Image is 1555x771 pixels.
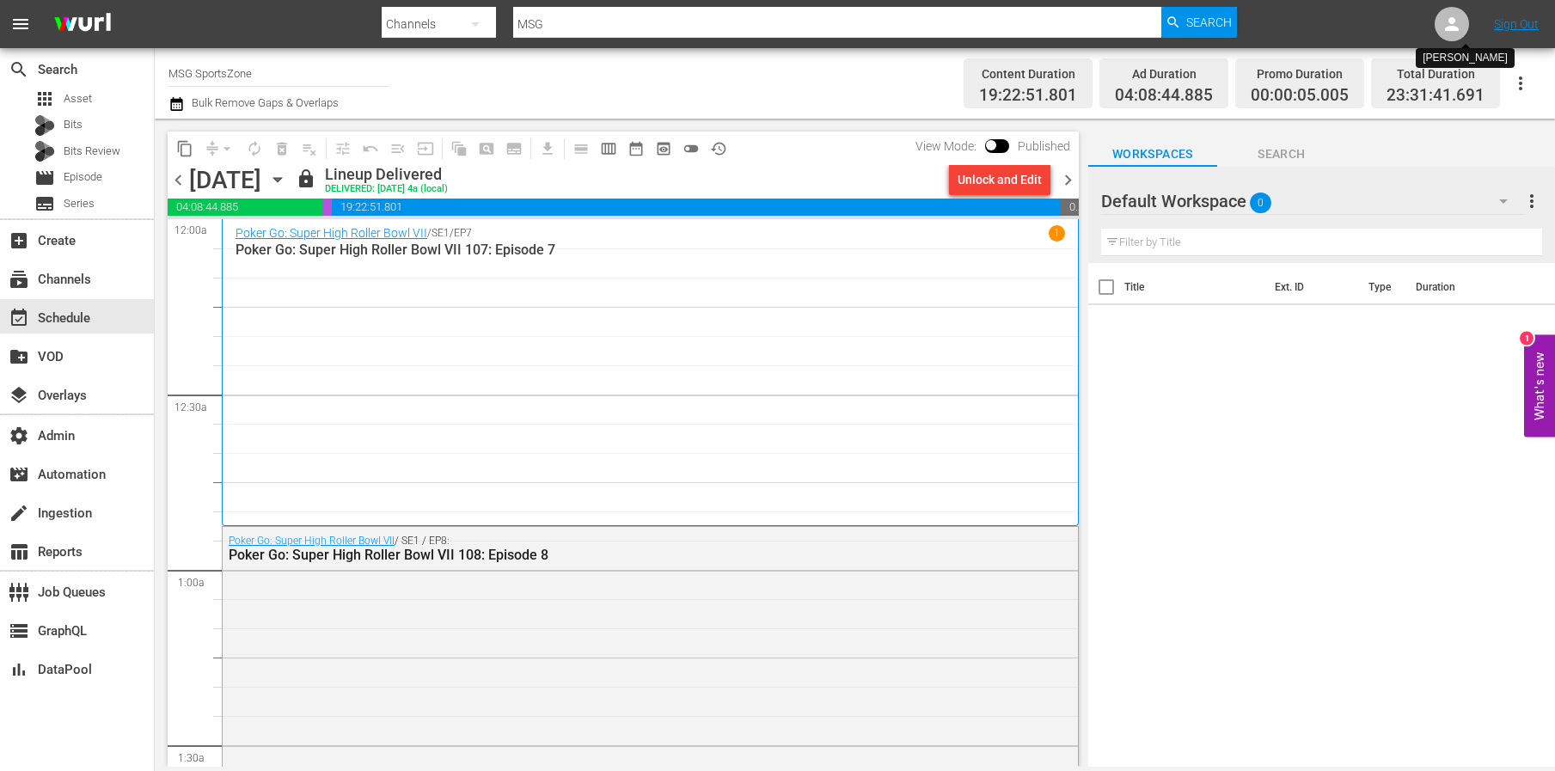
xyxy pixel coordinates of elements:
[323,132,357,165] span: Customize Events
[528,132,561,165] span: Download as CSV
[561,132,595,165] span: Day Calendar View
[229,547,978,563] div: Poker Go: Super High Roller Bowl VII 108: Episode 8
[1423,51,1508,65] div: [PERSON_NAME]
[323,199,332,216] span: 00:00:05.005
[236,226,427,240] a: Poker Go: Super High Roller Bowl VII
[168,199,323,216] span: 04:08:44.885
[1520,331,1534,345] div: 1
[432,227,454,239] p: SE1 /
[189,96,339,109] span: Bulk Remove Gaps & Overlaps
[907,139,985,153] span: View Mode:
[64,90,92,107] span: Asset
[229,535,978,563] div: / SE1 / EP8:
[1494,17,1539,31] a: Sign Out
[595,135,622,162] span: Week Calendar View
[958,164,1042,195] div: Unlock and Edit
[1101,177,1524,225] div: Default Workspace
[199,135,241,162] span: Remove Gaps & Overlaps
[9,503,29,523] span: Ingestion
[229,535,395,547] a: Poker Go: Super High Roller Bowl VII
[1524,334,1555,437] button: Open Feedback Widget
[655,140,672,157] span: preview_outlined
[34,193,55,214] span: Series
[628,140,645,157] span: date_range_outlined
[325,184,448,195] div: DELIVERED: [DATE] 4a (local)
[427,227,432,239] p: /
[34,168,55,188] span: Episode
[1264,263,1358,311] th: Ext. ID
[439,132,473,165] span: Refresh All Search Blocks
[64,116,83,133] span: Bits
[9,659,29,680] span: DataPool
[949,164,1050,195] button: Unlock and Edit
[1009,139,1079,153] span: Published
[1124,263,1264,311] th: Title
[296,168,316,189] span: lock
[9,308,29,328] span: Schedule
[168,169,189,191] span: chevron_left
[1088,144,1217,165] span: Workspaces
[1250,185,1271,221] span: 0
[1251,62,1349,86] div: Promo Duration
[9,621,29,641] span: GraphQL
[1405,263,1509,311] th: Duration
[10,14,31,34] span: menu
[34,115,55,136] div: Bits
[683,140,700,157] span: toggle_off
[979,86,1077,106] span: 19:22:51.801
[34,89,55,109] span: Asset
[979,62,1077,86] div: Content Duration
[171,135,199,162] span: Copy Lineup
[1521,181,1542,222] button: more_vert
[1186,7,1232,38] span: Search
[1061,199,1079,216] span: 00:28:18.309
[189,166,261,194] div: [DATE]
[64,168,102,186] span: Episode
[64,143,120,160] span: Bits Review
[357,135,384,162] span: Revert to Primary Episode
[1057,169,1079,191] span: chevron_right
[384,135,412,162] span: Fill episodes with ad slates
[1161,7,1237,38] button: Search
[985,139,997,151] span: Toggle to switch from Published to Draft view.
[1115,86,1213,106] span: 04:08:44.885
[500,135,528,162] span: Create Series Block
[1115,62,1213,86] div: Ad Duration
[41,4,124,45] img: ans4CAIJ8jUAAAAAAAAAAAAAAAAAAAAAAAAgQb4GAAAAAAAAAAAAAAAAAAAAAAAAJMjXAAAAAAAAAAAAAAAAAAAAAAAAgAT5G...
[1054,227,1060,239] p: 1
[473,135,500,162] span: Create Search Block
[600,140,617,157] span: calendar_view_week_outlined
[1387,62,1485,86] div: Total Duration
[1358,263,1405,311] th: Type
[9,230,29,251] span: Create
[296,135,323,162] span: Clear Lineup
[236,242,1065,258] p: Poker Go: Super High Roller Bowl VII 107: Episode 7
[1521,191,1542,211] span: more_vert
[677,135,705,162] span: 24 hours Lineup View is OFF
[710,140,727,157] span: history_outlined
[241,135,268,162] span: Loop Content
[454,227,472,239] p: EP7
[268,135,296,162] span: Select an event to delete
[1251,86,1349,106] span: 00:00:05.005
[9,346,29,367] span: VOD
[1217,144,1346,165] span: Search
[412,135,439,162] span: Update Metadata from Key Asset
[9,464,29,485] span: Automation
[332,199,1061,216] span: 19:22:51.801
[9,385,29,406] span: Overlays
[325,165,448,184] div: Lineup Delivered
[9,59,29,80] span: Search
[9,582,29,603] span: Job Queues
[34,141,55,162] div: Bits Review
[64,195,95,212] span: Series
[9,269,29,290] span: Channels
[1387,86,1485,106] span: 23:31:41.691
[650,135,677,162] span: View Backup
[9,542,29,562] span: Reports
[176,140,193,157] span: content_copy
[705,135,732,162] span: View History
[9,425,29,446] span: Admin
